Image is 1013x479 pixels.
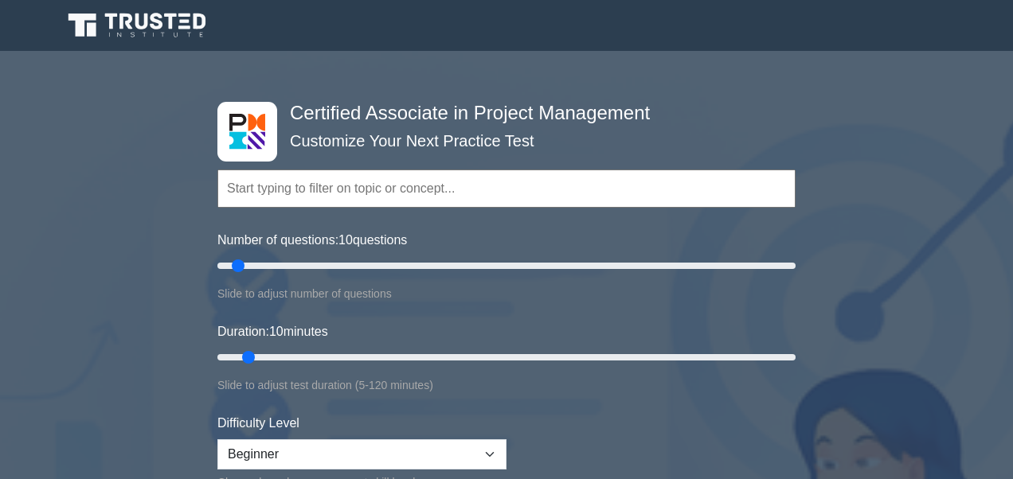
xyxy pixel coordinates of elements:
div: Slide to adjust test duration (5-120 minutes) [217,376,796,395]
label: Difficulty Level [217,414,299,433]
label: Duration: minutes [217,322,328,341]
input: Start typing to filter on topic or concept... [217,169,796,208]
div: Slide to adjust number of questions [217,284,796,303]
h4: Certified Associate in Project Management [284,102,718,125]
span: 10 [269,325,284,338]
label: Number of questions: questions [217,231,407,250]
span: 10 [338,233,353,247]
